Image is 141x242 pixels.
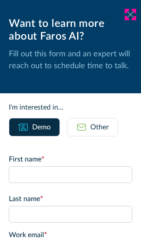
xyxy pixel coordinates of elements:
[9,230,132,240] label: Work email
[90,122,109,132] div: Other
[32,122,51,132] div: Demo
[9,18,132,43] div: Want to learn more about Faros AI?
[9,194,132,204] label: Last name
[9,102,132,113] div: I'm interested in...
[9,154,132,165] label: First name
[9,48,132,72] p: Fill out this form and an expert will reach out to schedule time to talk.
